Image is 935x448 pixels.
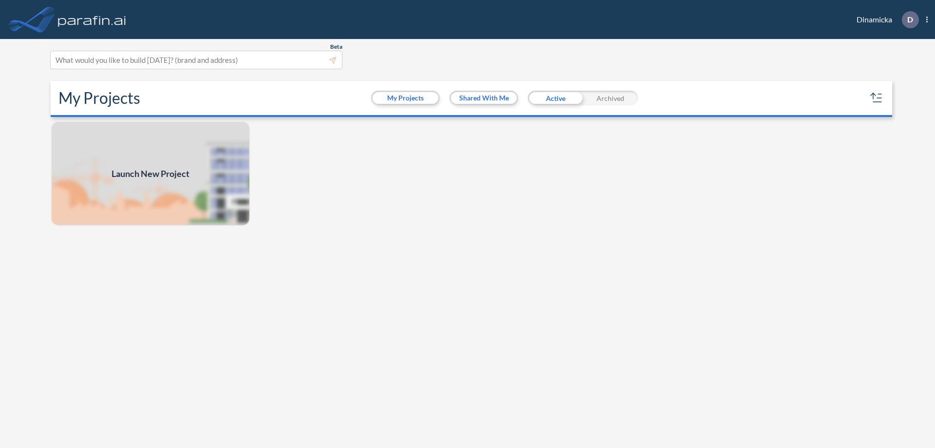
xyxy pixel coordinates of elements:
[51,121,250,226] img: add
[112,167,189,180] span: Launch New Project
[451,92,517,104] button: Shared With Me
[842,11,928,28] div: Dinamicka
[330,43,342,51] span: Beta
[907,15,913,24] p: D
[583,91,638,105] div: Archived
[56,10,128,29] img: logo
[373,92,438,104] button: My Projects
[869,90,884,106] button: sort
[51,121,250,226] a: Launch New Project
[528,91,583,105] div: Active
[58,89,140,107] h2: My Projects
